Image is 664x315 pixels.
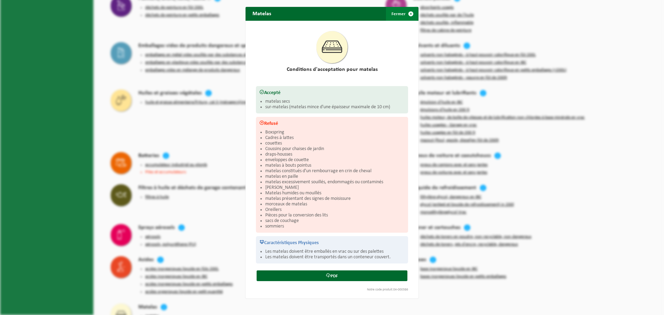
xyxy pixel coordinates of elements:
li: matelas en paille [265,174,405,179]
li: matelas à bouts pointus [265,163,405,168]
li: Matelas humides ou mouillés [265,191,405,196]
li: Coussins pour chaises de jardin [265,146,405,152]
li: Les matelas doivent être transportés dans un conteneur couvert. [265,254,405,260]
li: matelas excessivement souillés, endommagés ou contaminés [265,179,405,185]
li: couettes [265,141,405,146]
a: PDF [257,270,407,281]
li: matelas présentant des signes de moisissure [265,196,405,202]
button: Fermer [386,7,418,21]
h3: Refusé [259,120,405,126]
li: Les matelas doivent être emballés en vrac ou sur des palettes [265,249,405,254]
div: Notre code produit:04-000386 [252,288,412,291]
li: draps-housses [265,152,405,157]
li: [PERSON_NAME] [265,185,405,191]
h3: Accepté [259,90,405,95]
li: Boxspring [265,130,405,135]
h3: Caractéristiques Physiques [259,240,405,245]
li: Oreillers [265,207,405,213]
li: matelas secs [265,99,405,104]
li: matelas constitués d'un rembourrage en crin de cheval [265,168,405,174]
li: morceaux de matelas [265,202,405,207]
li: Cadres à lattes [265,135,405,141]
h2: Matelas [246,7,278,20]
li: sommiers [265,224,405,229]
li: Pièces pour la conversion des lits [265,213,405,218]
li: sacs de couchage [265,218,405,224]
li: sur-matelas (matelas mince d'une épaisseur maximale de 10 cm) [265,104,405,110]
li: enveloppes de couette [265,157,405,163]
h2: Conditions d'acceptation pour matelas [256,67,408,72]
